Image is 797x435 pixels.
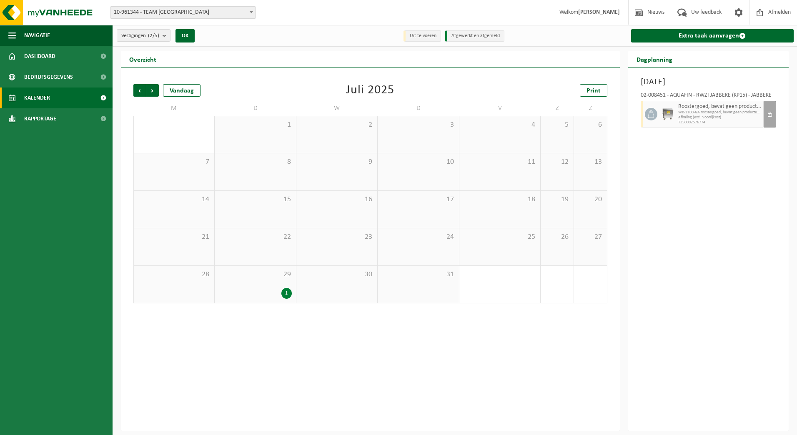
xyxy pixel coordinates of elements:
[121,30,159,42] span: Vestigingen
[580,84,607,97] a: Print
[464,157,536,167] span: 11
[138,270,210,279] span: 28
[301,270,373,279] span: 30
[219,232,291,242] span: 22
[545,195,569,204] span: 19
[296,101,378,116] td: W
[628,51,681,67] h2: Dagplanning
[459,101,541,116] td: V
[110,7,256,18] span: 10-961344 - TEAM OOSTENDE
[545,157,569,167] span: 12
[117,29,170,42] button: Vestigingen(2/5)
[281,288,292,299] div: 1
[541,101,574,116] td: Z
[382,195,454,204] span: 17
[215,101,296,116] td: D
[110,6,256,19] span: 10-961344 - TEAM OOSTENDE
[163,84,201,97] div: Vandaag
[301,157,373,167] span: 9
[138,195,210,204] span: 14
[301,195,373,204] span: 16
[24,87,50,108] span: Kalender
[641,92,777,101] div: 02-008451 - AQUAFIN - RWZI JABBEKE (KP15) - JABBEKE
[219,195,291,204] span: 15
[678,103,762,110] span: Roostergoed, bevat geen producten van dierlijke oorsprong
[545,120,569,130] span: 5
[24,46,55,67] span: Dashboard
[175,29,195,42] button: OK
[678,120,762,125] span: T250002576774
[578,157,603,167] span: 13
[586,87,601,94] span: Print
[378,101,459,116] td: D
[464,120,536,130] span: 4
[464,195,536,204] span: 18
[24,108,56,129] span: Rapportage
[382,270,454,279] span: 31
[382,157,454,167] span: 10
[445,30,504,42] li: Afgewerkt en afgemeld
[138,157,210,167] span: 7
[138,232,210,242] span: 21
[121,51,165,67] h2: Overzicht
[382,120,454,130] span: 3
[148,33,159,38] count: (2/5)
[578,120,603,130] span: 6
[678,110,762,115] span: WB-1100-GA roostergoed, bevat geen producten van dierlijke o
[301,120,373,130] span: 2
[404,30,441,42] li: Uit te voeren
[574,101,607,116] td: Z
[219,157,291,167] span: 8
[662,108,674,120] img: WB-1100-GAL-GY-01
[382,232,454,242] span: 24
[641,76,777,88] h3: [DATE]
[146,84,159,97] span: Volgende
[545,232,569,242] span: 26
[219,120,291,130] span: 1
[678,115,762,120] span: Afhaling (excl. voorrijkost)
[578,232,603,242] span: 27
[631,29,794,42] a: Extra taak aanvragen
[464,232,536,242] span: 25
[301,232,373,242] span: 23
[346,84,394,97] div: Juli 2025
[24,67,73,87] span: Bedrijfsgegevens
[578,9,620,15] strong: [PERSON_NAME]
[133,101,215,116] td: M
[24,25,50,46] span: Navigatie
[578,195,603,204] span: 20
[219,270,291,279] span: 29
[133,84,146,97] span: Vorige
